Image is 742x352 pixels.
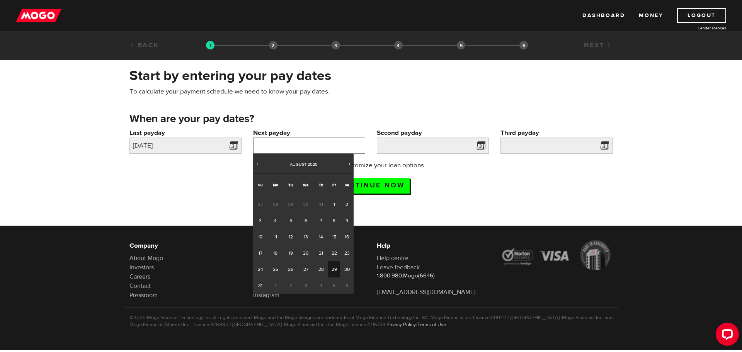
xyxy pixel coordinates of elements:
a: Instagram [253,291,279,299]
a: 21 [314,245,328,261]
label: Last payday [129,128,242,138]
a: 31 [253,277,267,294]
a: Prev [254,161,262,168]
a: 16 [340,229,354,245]
a: Next [584,41,613,49]
label: Second payday [377,128,489,138]
a: 23 [340,245,354,261]
a: 7 [314,213,328,229]
a: 30 [340,261,354,277]
a: 27 [298,261,314,277]
label: Next payday [253,128,365,138]
img: legal-icons-92a2ffecb4d32d839781d1b4e4802d7b.png [500,240,613,270]
span: 6 [340,277,354,294]
a: 24 [253,261,267,277]
label: Third payday [500,128,613,138]
a: Back [129,41,159,49]
span: 5 [328,277,340,294]
a: 26 [283,261,298,277]
span: Thursday [319,182,323,187]
a: 1 [328,196,340,213]
img: mogo_logo-11ee424be714fa7cbb0f0f49df9e16ec.png [16,8,61,23]
span: 1 [267,277,283,294]
a: 8 [328,213,340,229]
a: 2 [340,196,354,213]
a: 10 [253,229,267,245]
h3: When are your pay dates? [129,113,613,125]
span: 27 [253,196,267,213]
a: Help centre [377,254,408,262]
a: 6 [298,213,314,229]
a: Careers [129,273,150,281]
a: 22 [328,245,340,261]
a: 5 [283,213,298,229]
span: Tuesday [288,182,293,187]
span: Prev [255,161,261,167]
a: Investors [129,264,154,271]
a: 11 [267,229,283,245]
span: Sunday [258,182,263,187]
img: transparent-188c492fd9eaac0f573672f40bb141c2.gif [206,41,214,49]
span: 29 [283,196,298,213]
a: Terms of Use [417,321,446,328]
a: 9 [340,213,354,229]
a: Leave feedback [377,264,420,271]
p: Next up: Customize your loan options. [294,161,448,170]
a: 28 [314,261,328,277]
a: About Mogo [129,254,163,262]
h6: Company [129,241,242,250]
a: Next [345,161,353,168]
span: Friday [332,182,336,187]
span: Wednesday [303,182,308,187]
iframe: LiveChat chat widget [710,320,742,352]
a: Pressroom [129,291,158,299]
a: Money [639,8,663,23]
a: 12 [283,229,298,245]
h6: Help [377,241,489,250]
span: 28 [267,196,283,213]
a: Dashboard [582,8,625,23]
a: Contact [129,282,151,290]
a: [EMAIL_ADDRESS][DOMAIN_NAME] [377,288,475,296]
input: Continue now [332,178,410,194]
span: 3 [298,277,314,294]
a: 13 [298,229,314,245]
span: August [290,162,306,167]
span: 30 [298,196,314,213]
a: Privacy Policy [386,321,416,328]
a: 20 [298,245,314,261]
span: 2025 [308,162,317,167]
a: 17 [253,245,267,261]
span: Next [346,161,352,167]
h2: Start by entering your pay dates [129,68,613,84]
a: Logout [677,8,726,23]
a: 25 [267,261,283,277]
a: 18 [267,245,283,261]
p: 1.800.980.Mogo(6646) [377,272,489,280]
p: To calculate your payment schedule we need to know your pay dates. [129,87,613,96]
a: 29 [328,261,340,277]
span: 31 [314,196,328,213]
p: ©2025 Mogo Finance Technology Inc. All rights reserved. Mogo and the Mogo designs are trademarks ... [129,314,613,328]
a: 14 [314,229,328,245]
a: 15 [328,229,340,245]
span: Monday [273,182,278,187]
span: Saturday [345,182,349,187]
span: 4 [314,277,328,294]
a: 3 [253,213,267,229]
a: Lender licences [668,25,726,31]
a: 4 [267,213,283,229]
a: 19 [283,245,298,261]
span: 2 [283,277,298,294]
